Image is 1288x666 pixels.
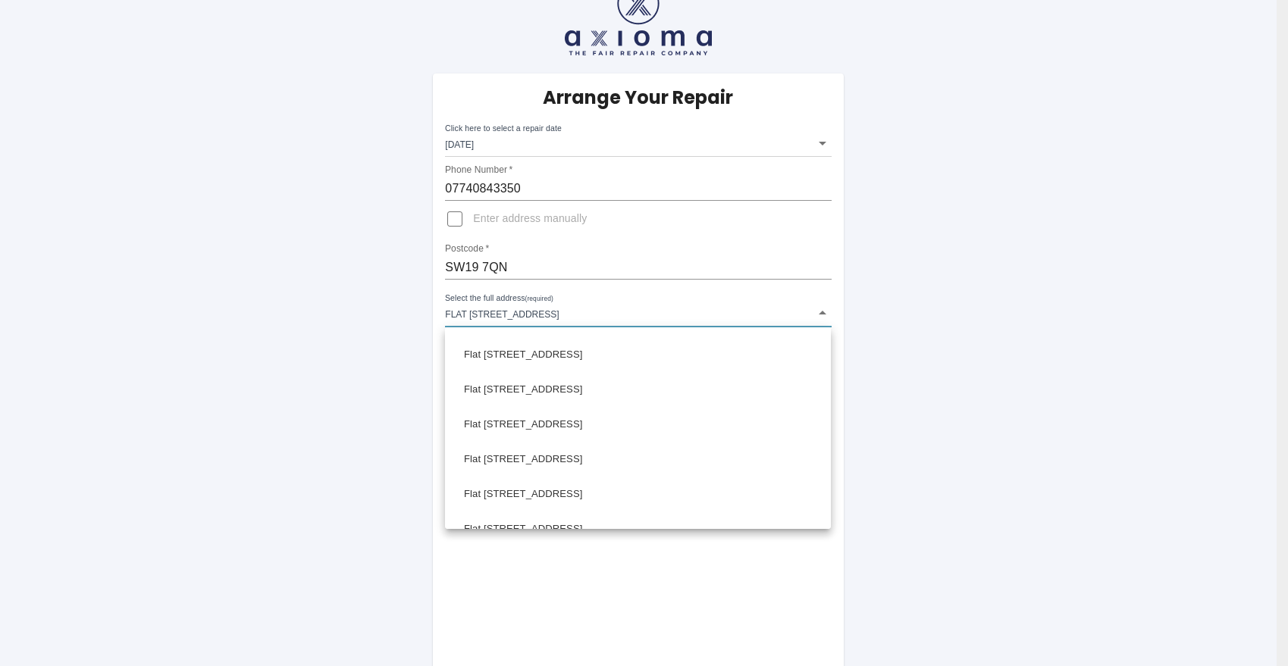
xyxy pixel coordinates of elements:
[449,477,827,511] li: Flat [STREET_ADDRESS]
[449,337,827,372] li: Flat [STREET_ADDRESS]
[449,442,827,477] li: Flat [STREET_ADDRESS]
[449,407,827,442] li: Flat [STREET_ADDRESS]
[449,511,827,546] li: Flat [STREET_ADDRESS]
[449,372,827,407] li: Flat [STREET_ADDRESS]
